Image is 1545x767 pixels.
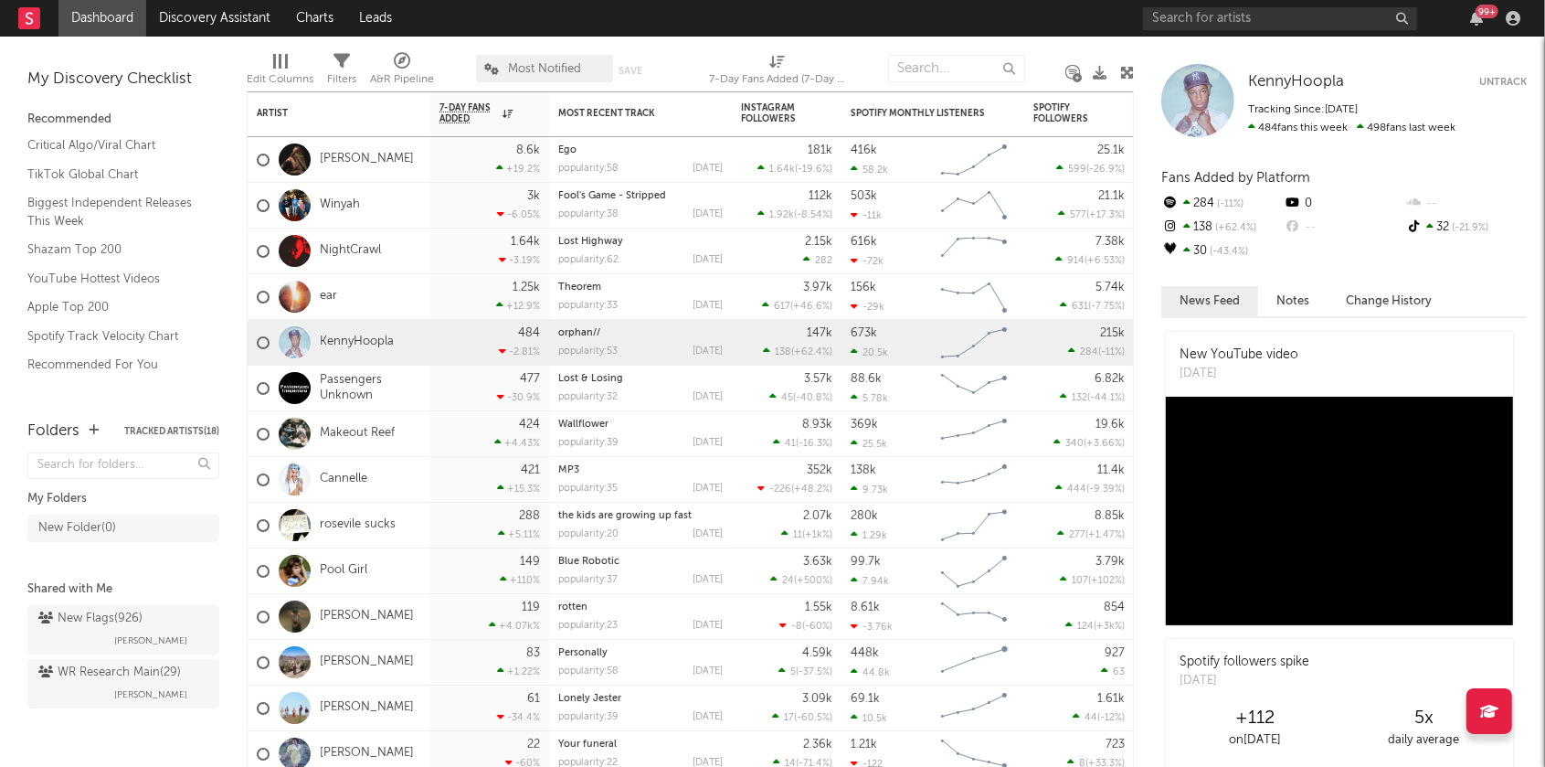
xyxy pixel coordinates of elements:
a: [PERSON_NAME] [320,700,414,716]
div: 138k [851,464,876,476]
a: Personally [558,648,608,658]
span: -40.8 % [796,393,830,403]
div: 0 [1283,192,1404,216]
span: [PERSON_NAME] [114,630,187,652]
svg: Chart title [933,137,1015,183]
div: ( ) [757,483,832,495]
span: -19.6 % [798,165,830,175]
div: 352k [807,464,832,476]
span: 444 [1067,485,1086,495]
span: +46.6 % [793,302,830,312]
a: Biggest Independent Releases This Week [27,193,201,230]
div: orphan// [558,328,723,338]
div: popularity: 35 [558,484,618,494]
div: [DATE] [1180,672,1309,690]
span: -16.3 % [799,439,830,449]
div: [DATE] [693,209,723,219]
div: 32 [1405,216,1527,240]
div: -34.4 % [497,711,540,723]
div: [DATE] [693,529,723,539]
div: Most Recent Track [558,108,695,119]
div: New YouTube video [1180,346,1298,365]
div: 673k [851,327,877,339]
button: Untrack [1479,73,1527,91]
span: 11 [793,530,802,540]
div: 3k [527,190,540,202]
svg: Chart title [933,640,1015,686]
div: A&R Pipeline [370,69,434,91]
div: 1.64k [511,236,540,248]
a: WR Research Main(29)[PERSON_NAME] [27,659,219,708]
a: New Folder(0) [27,515,219,542]
span: +1.47 % [1088,530,1122,540]
div: -6.05 % [497,208,540,220]
span: 599 [1068,165,1086,175]
span: 5 [790,667,796,677]
svg: Chart title [933,457,1015,503]
div: [DATE] [693,438,723,448]
div: 854 [1104,602,1125,613]
div: ( ) [1060,300,1125,312]
button: 99+ [1470,11,1483,26]
span: KennyHoopla [1248,74,1344,90]
div: 1.25k [513,282,540,293]
div: ( ) [1058,208,1125,220]
div: 156k [851,282,876,293]
a: Shazam Top 200 [27,240,201,260]
span: +1k % [805,530,830,540]
div: popularity: 37 [558,575,618,585]
div: -3.19 % [499,254,540,266]
div: +110 % [500,574,540,586]
button: Save [619,66,643,76]
span: 284 [1080,347,1098,357]
div: 8.61k [851,602,880,613]
span: 17 [784,713,794,723]
div: 416k [851,144,877,156]
div: popularity: 32 [558,392,618,402]
div: New Folder ( 0 ) [38,517,116,539]
div: 3.79k [1095,556,1125,568]
div: popularity: 58 [558,666,619,676]
div: MP3 [558,465,723,475]
div: 58.2k [851,164,888,176]
div: 477 [520,373,540,385]
div: -11k [851,209,882,221]
span: 914 [1067,256,1085,266]
a: Recommended For You [27,355,201,375]
div: [DATE] [693,301,723,311]
div: Blue Robotic [558,557,723,567]
div: Theorem [558,282,723,293]
span: -226 [769,485,791,495]
input: Search for folders... [27,453,219,479]
button: Change History [1328,286,1450,316]
span: -9.39 % [1089,485,1122,495]
span: +62.4 % [1212,223,1256,233]
span: -60 % [805,622,830,632]
span: 631 [1072,302,1088,312]
div: 7-Day Fans Added (7-Day Fans Added) [709,69,846,91]
svg: Chart title [933,594,1015,640]
div: -30.9 % [497,391,540,403]
div: [DATE] [693,621,723,631]
a: Lost Highway [558,237,623,247]
span: 277 [1069,530,1085,540]
a: Apple Top 200 [27,297,201,317]
a: TikTok Global Chart [27,165,201,185]
div: A&R Pipeline [370,46,434,99]
a: Cannelle [320,472,367,487]
a: YouTube Hottest Videos [27,269,201,289]
div: Instagram Followers [741,102,805,124]
span: 124 [1077,622,1094,632]
div: -29k [851,301,884,313]
a: [PERSON_NAME] [320,609,414,624]
div: -2.81 % [499,346,540,357]
div: My Discovery Checklist [27,69,219,91]
div: 1.29k [851,529,887,541]
div: New Flags ( 926 ) [38,608,143,630]
span: 1.92k [769,210,794,220]
svg: Chart title [933,183,1015,229]
div: 6.82k [1095,373,1125,385]
a: TikTok Videos Assistant / Last 7 Days - Top [27,384,201,421]
div: 284 [1161,192,1283,216]
div: ( ) [762,300,832,312]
